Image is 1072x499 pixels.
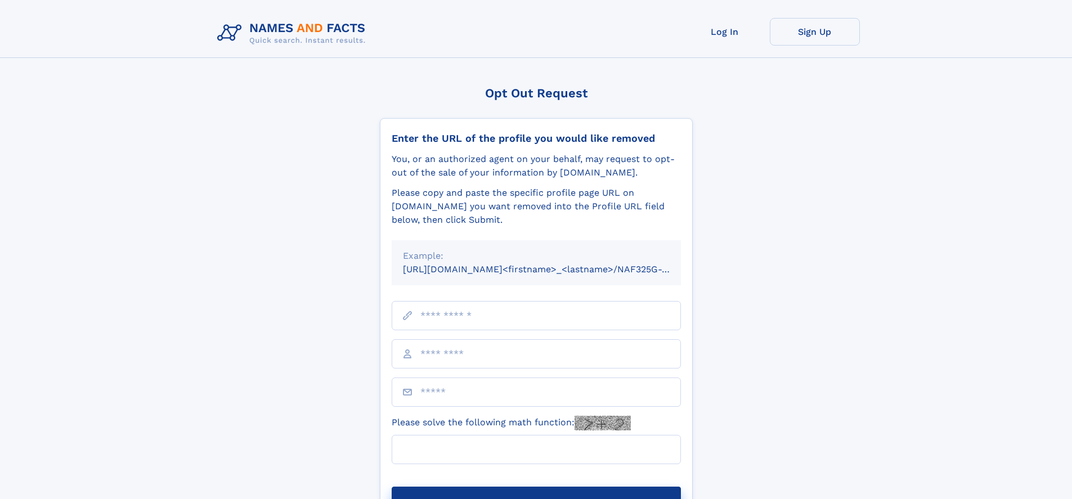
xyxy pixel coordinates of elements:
[380,86,693,100] div: Opt Out Request
[403,249,670,263] div: Example:
[392,152,681,179] div: You, or an authorized agent on your behalf, may request to opt-out of the sale of your informatio...
[770,18,860,46] a: Sign Up
[213,18,375,48] img: Logo Names and Facts
[403,264,702,275] small: [URL][DOMAIN_NAME]<firstname>_<lastname>/NAF325G-xxxxxxxx
[680,18,770,46] a: Log In
[392,186,681,227] div: Please copy and paste the specific profile page URL on [DOMAIN_NAME] you want removed into the Pr...
[392,132,681,145] div: Enter the URL of the profile you would like removed
[392,416,631,430] label: Please solve the following math function:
